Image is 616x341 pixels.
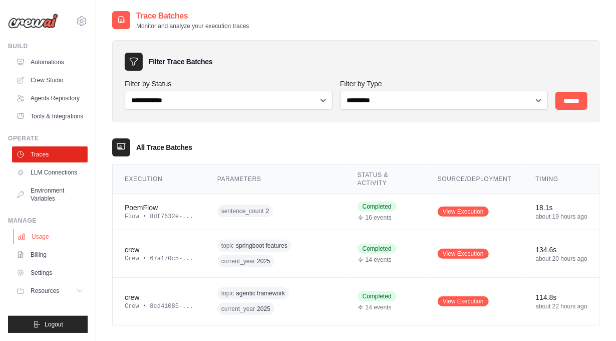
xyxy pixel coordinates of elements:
[12,283,88,299] button: Resources
[125,79,332,89] label: Filter by Status
[366,256,392,264] span: 14 events
[8,134,88,142] div: Operate
[12,265,88,281] a: Settings
[221,242,234,250] span: topic
[113,193,599,230] tr: View details for PoemFlow execution
[221,257,255,265] span: current_year
[125,255,193,263] div: Crew • 67a170c5-...
[358,244,397,254] span: Completed
[8,42,88,50] div: Build
[236,289,285,297] span: agentic framework
[536,292,587,302] div: 114.8s
[12,247,88,263] a: Billing
[31,287,59,295] span: Resources
[536,245,587,255] div: 134.6s
[536,213,587,221] div: about 19 hours ago
[8,14,58,29] img: Logo
[205,165,346,194] th: Parameters
[536,203,587,213] div: 18.1s
[536,255,587,263] div: about 20 hours ago
[236,242,287,250] span: springboot features
[8,316,88,333] button: Logout
[438,249,489,259] a: View Execution
[12,54,88,70] a: Automations
[12,146,88,162] a: Traces
[217,238,334,269] div: topic: springboot features, current_year: 2025
[366,303,392,311] span: 14 events
[12,164,88,181] a: LLM Connections
[13,229,89,245] a: Usage
[113,277,599,325] tr: View details for crew execution
[221,289,234,297] span: topic
[257,305,270,313] span: 2025
[125,292,193,302] div: crew
[125,203,193,213] div: PoemFlow
[346,165,426,194] th: Status & Activity
[45,320,63,328] span: Logout
[221,207,264,215] span: sentence_count
[438,207,489,217] a: View Execution
[358,202,397,212] span: Completed
[136,22,249,30] p: Monitor and analyze your execution traces
[8,217,88,225] div: Manage
[12,108,88,124] a: Tools & Integrations
[266,207,269,215] span: 2
[524,165,599,194] th: Timing
[12,183,88,207] a: Environment Variables
[12,90,88,106] a: Agents Repository
[217,286,334,317] div: topic: agentic framework, current_year: 2025
[366,214,392,222] span: 16 events
[221,305,255,313] span: current_year
[358,291,397,301] span: Completed
[257,257,270,265] span: 2025
[536,302,587,310] div: about 22 hours ago
[113,230,599,277] tr: View details for crew execution
[136,142,192,152] h3: All Trace Batches
[340,79,547,89] label: Filter by Type
[426,165,524,194] th: Source/Deployment
[125,213,193,221] div: Flow • 8df7632e-...
[12,72,88,88] a: Crew Studio
[438,296,489,306] a: View Execution
[125,245,193,255] div: crew
[136,10,249,22] h2: Trace Batches
[217,204,334,219] div: sentence_count: 2
[113,165,205,194] th: Execution
[149,57,212,67] h3: Filter Trace Batches
[125,302,193,310] div: Crew • 8cd41085-...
